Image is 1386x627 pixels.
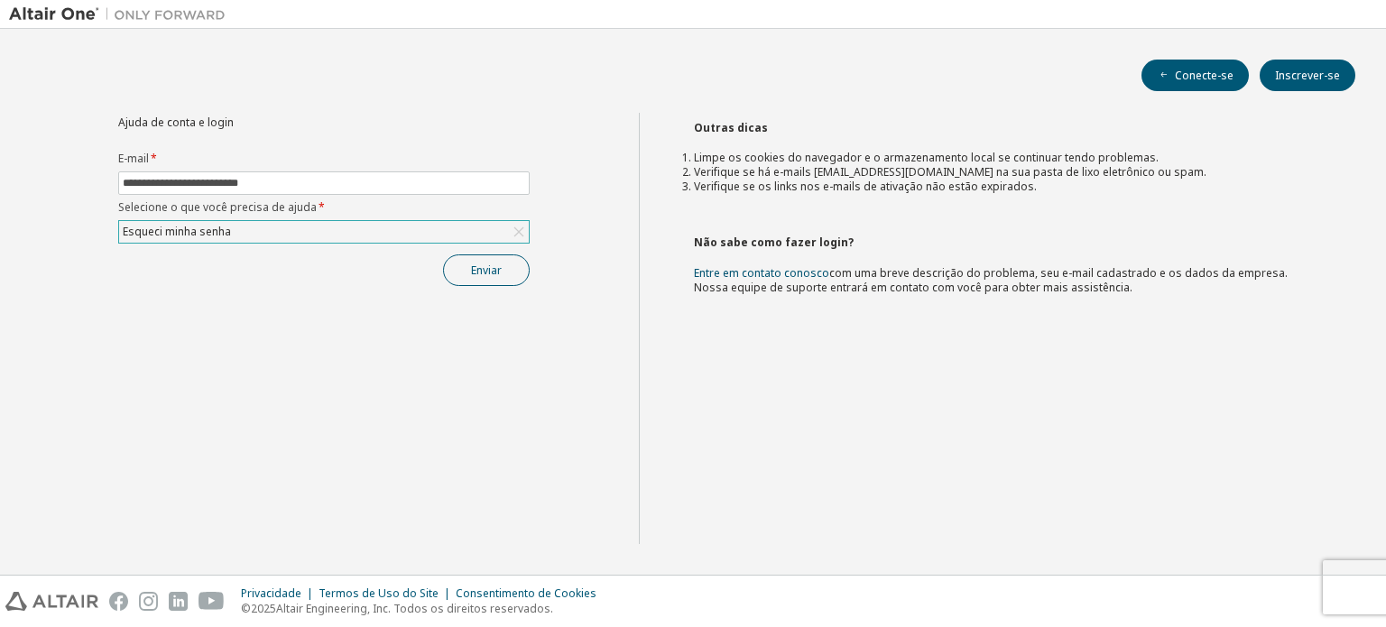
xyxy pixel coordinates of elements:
font: Outras dicas [694,120,768,135]
font: Enviar [471,263,502,278]
font: Altair Engineering, Inc. Todos os direitos reservados. [276,601,553,616]
div: Esqueci minha senha [119,221,529,243]
font: Conecte-se [1175,68,1234,83]
img: linkedin.svg [169,592,188,611]
img: instagram.svg [139,592,158,611]
button: Inscrever-se [1260,60,1355,91]
font: Verifique se há e-mails [EMAIL_ADDRESS][DOMAIN_NAME] na sua pasta de lixo eletrônico ou spam. [694,164,1206,180]
font: 2025 [251,601,276,616]
font: Privacidade [241,586,301,601]
font: Não sabe como fazer login? [694,235,854,250]
font: Verifique se os links nos e-mails de ativação não estão expirados. [694,179,1037,194]
img: Altair Um [9,5,235,23]
img: facebook.svg [109,592,128,611]
font: com uma breve descrição do problema, seu e-mail cadastrado e os dados da empresa. Nossa equipe de... [694,265,1288,295]
font: Consentimento de Cookies [456,586,596,601]
img: youtube.svg [199,592,225,611]
font: Limpe os cookies do navegador e o armazenamento local se continuar tendo problemas. [694,150,1159,165]
font: Esqueci minha senha [123,224,231,239]
font: E-mail [118,151,149,166]
font: Inscrever-se [1275,68,1340,83]
img: altair_logo.svg [5,592,98,611]
font: © [241,601,251,616]
font: Termos de Uso do Site [319,586,439,601]
font: Selecione o que você precisa de ajuda [118,199,317,215]
button: Conecte-se [1141,60,1249,91]
a: Entre em contato conosco [694,265,829,281]
button: Enviar [443,254,530,286]
font: Ajuda de conta e login [118,115,234,130]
